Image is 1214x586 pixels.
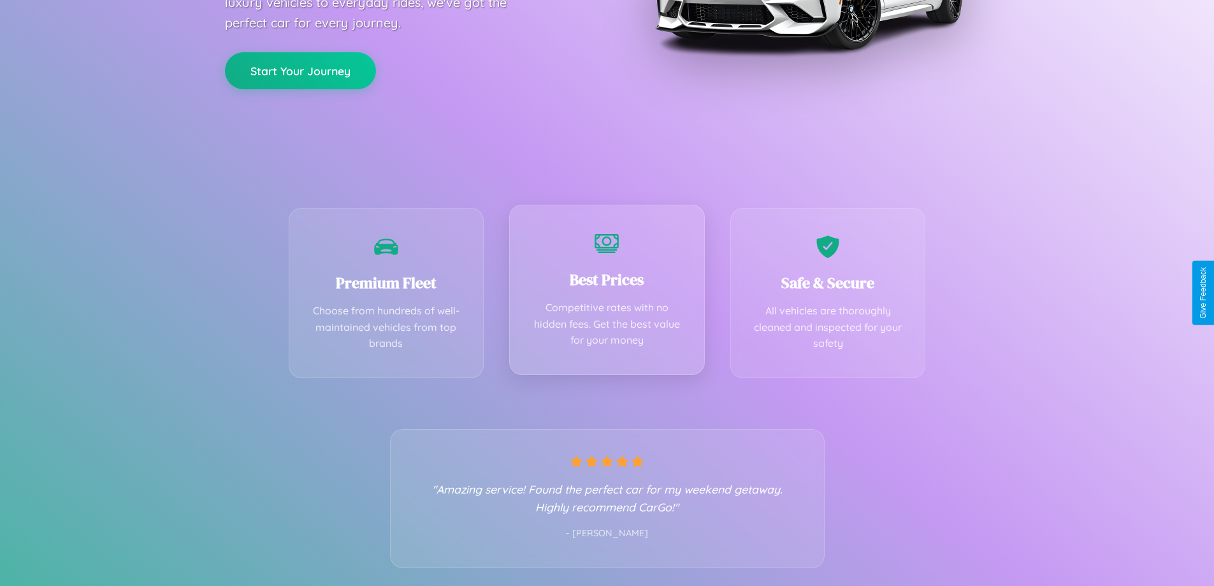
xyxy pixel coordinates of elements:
p: Competitive rates with no hidden fees. Get the best value for your money [529,300,685,349]
button: Start Your Journey [225,52,376,89]
p: - [PERSON_NAME] [416,525,798,542]
p: All vehicles are thoroughly cleaned and inspected for your safety [750,303,906,352]
div: Give Feedback [1199,267,1208,319]
p: "Amazing service! Found the perfect car for my weekend getaway. Highly recommend CarGo!" [416,480,798,516]
p: Choose from hundreds of well-maintained vehicles from top brands [308,303,465,352]
h3: Best Prices [529,269,685,290]
h3: Premium Fleet [308,272,465,293]
h3: Safe & Secure [750,272,906,293]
